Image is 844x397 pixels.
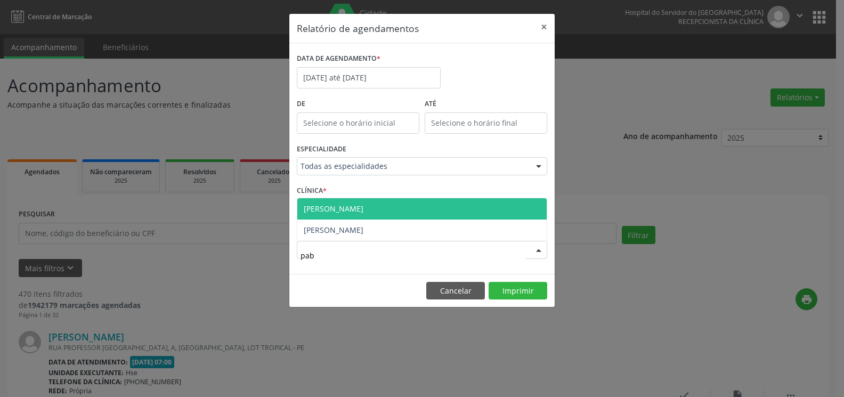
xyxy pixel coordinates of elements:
[297,67,441,88] input: Selecione uma data ou intervalo
[297,51,380,67] label: DATA DE AGENDAMENTO
[533,14,555,40] button: Close
[489,282,547,300] button: Imprimir
[297,183,327,199] label: CLÍNICA
[301,161,525,172] span: Todas as especialidades
[297,112,419,134] input: Selecione o horário inicial
[426,282,485,300] button: Cancelar
[425,112,547,134] input: Selecione o horário final
[425,96,547,112] label: ATÉ
[297,96,419,112] label: De
[304,204,363,214] span: [PERSON_NAME]
[301,245,525,266] input: Selecione um profissional
[297,141,346,158] label: ESPECIALIDADE
[304,225,363,235] span: [PERSON_NAME]
[297,21,419,35] h5: Relatório de agendamentos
